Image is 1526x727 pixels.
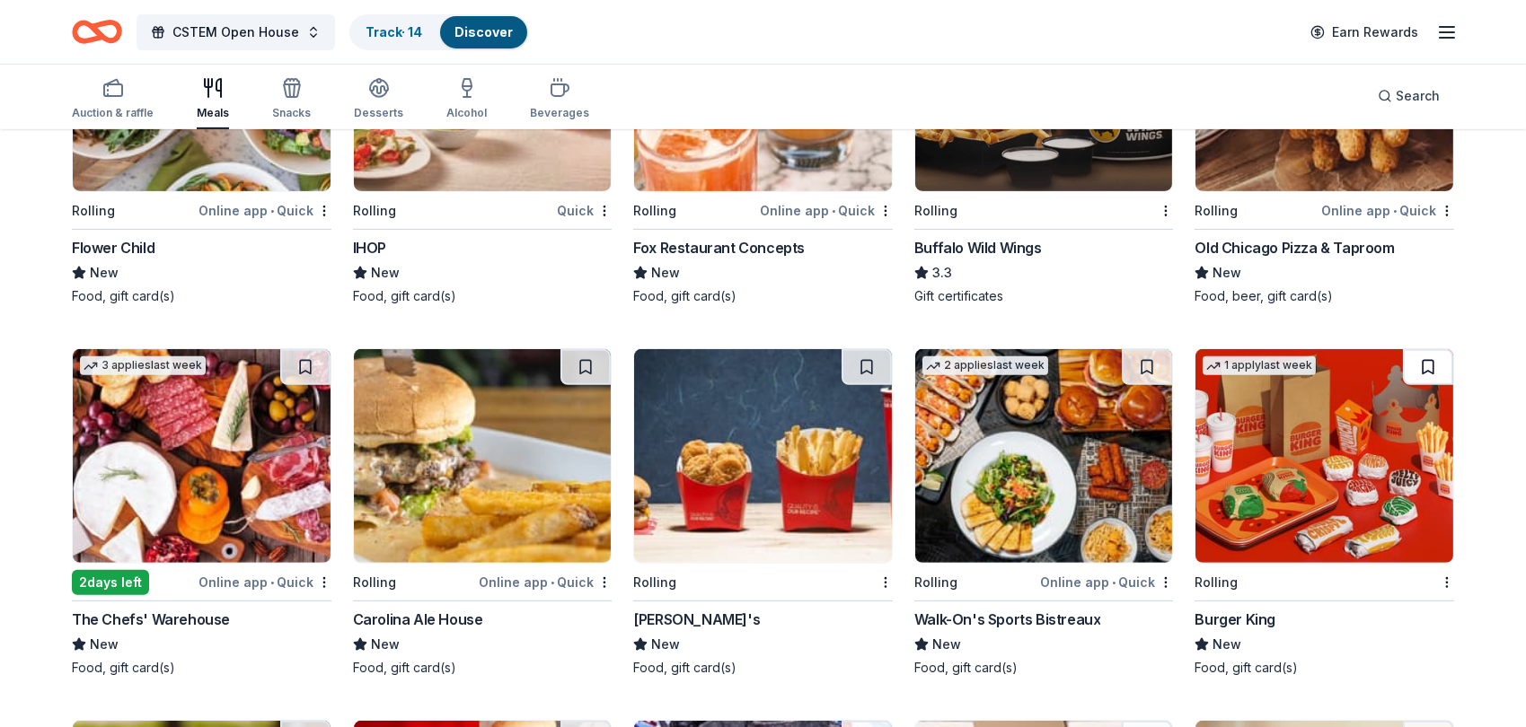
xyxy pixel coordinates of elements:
div: Food, gift card(s) [633,659,893,677]
div: 1 apply last week [1203,356,1316,375]
span: • [270,204,274,218]
a: Image for Carolina Ale HouseRollingOnline app•QuickCarolina Ale HouseNewFood, gift card(s) [353,348,613,677]
div: Food, beer, gift card(s) [1195,287,1454,305]
img: Image for Walk-On's Sports Bistreaux [915,349,1173,563]
button: Snacks [272,70,311,129]
a: Earn Rewards [1300,16,1429,48]
div: The Chefs' Warehouse [72,609,230,630]
span: New [90,262,119,284]
a: Image for Burger King1 applylast weekRollingBurger KingNewFood, gift card(s) [1195,348,1454,677]
div: Old Chicago Pizza & Taproom [1195,237,1394,258]
span: New [932,634,961,655]
span: New [371,262,400,284]
div: Burger King [1195,609,1275,630]
div: Food, gift card(s) [353,659,613,677]
div: Desserts [354,106,403,120]
button: Auction & raffle [72,70,154,129]
div: Rolling [914,572,957,593]
div: Rolling [1195,200,1238,222]
div: 2 applies last week [922,356,1048,375]
div: Food, gift card(s) [72,659,331,677]
div: Meals [197,106,229,120]
span: • [1393,204,1397,218]
div: Online app Quick [479,571,612,593]
div: Food, gift card(s) [72,287,331,305]
div: Snacks [272,106,311,120]
a: Discover [454,24,513,39]
span: Search [1396,85,1440,107]
span: • [270,575,274,590]
div: Food, gift card(s) [353,287,613,305]
div: Auction & raffle [72,106,154,120]
button: Alcohol [446,70,487,129]
span: New [371,634,400,655]
div: Walk-On's Sports Bistreaux [914,609,1101,630]
div: Buffalo Wild Wings [914,237,1042,258]
button: CSTEM Open House [137,14,335,50]
img: Image for The Chefs' Warehouse [73,349,331,563]
div: Alcohol [446,106,487,120]
div: IHOP [353,237,386,258]
img: Image for Burger King [1195,349,1453,563]
button: Search [1363,78,1454,114]
span: New [651,262,680,284]
img: Image for Carolina Ale House [354,349,612,563]
div: Rolling [353,572,396,593]
div: Flower Child [72,237,154,258]
span: New [651,634,680,655]
div: Online app Quick [198,199,331,222]
div: Quick [557,199,612,222]
img: Image for Wendy's [634,349,892,563]
div: Carolina Ale House [353,609,483,630]
div: Rolling [1195,572,1238,593]
a: Image for Wendy'sRolling[PERSON_NAME]'sNewFood, gift card(s) [633,348,893,677]
div: Rolling [72,200,115,222]
a: Image for The Chefs' Warehouse3 applieslast week2days leftOnline app•QuickThe Chefs' WarehouseNew... [72,348,331,677]
div: Online app Quick [198,571,331,593]
div: [PERSON_NAME]'s [633,609,760,630]
a: Image for Walk-On's Sports Bistreaux 2 applieslast weekRollingOnline app•QuickWalk-On's Sports Bi... [914,348,1174,677]
div: Online app Quick [1040,571,1173,593]
div: Rolling [353,200,396,222]
div: Rolling [633,200,676,222]
a: Track· 14 [366,24,422,39]
a: Home [72,11,122,53]
div: Rolling [633,572,676,593]
div: Online app Quick [760,199,893,222]
div: 3 applies last week [80,356,206,375]
div: Gift certificates [914,287,1174,305]
span: • [551,575,554,590]
div: Food, gift card(s) [1195,659,1454,677]
button: Beverages [530,70,589,129]
span: New [90,634,119,655]
div: Beverages [530,106,589,120]
div: Food, gift card(s) [914,659,1174,677]
div: Rolling [914,200,957,222]
span: • [1112,575,1116,590]
div: Online app Quick [1321,199,1454,222]
span: New [1213,262,1241,284]
span: New [1213,634,1241,655]
span: 3.3 [932,262,952,284]
div: Food, gift card(s) [633,287,893,305]
button: Track· 14Discover [349,14,529,50]
div: 2 days left [72,570,149,595]
span: CSTEM Open House [172,22,299,43]
div: Fox Restaurant Concepts [633,237,805,258]
button: Desserts [354,70,403,129]
span: • [832,204,835,218]
button: Meals [197,70,229,129]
